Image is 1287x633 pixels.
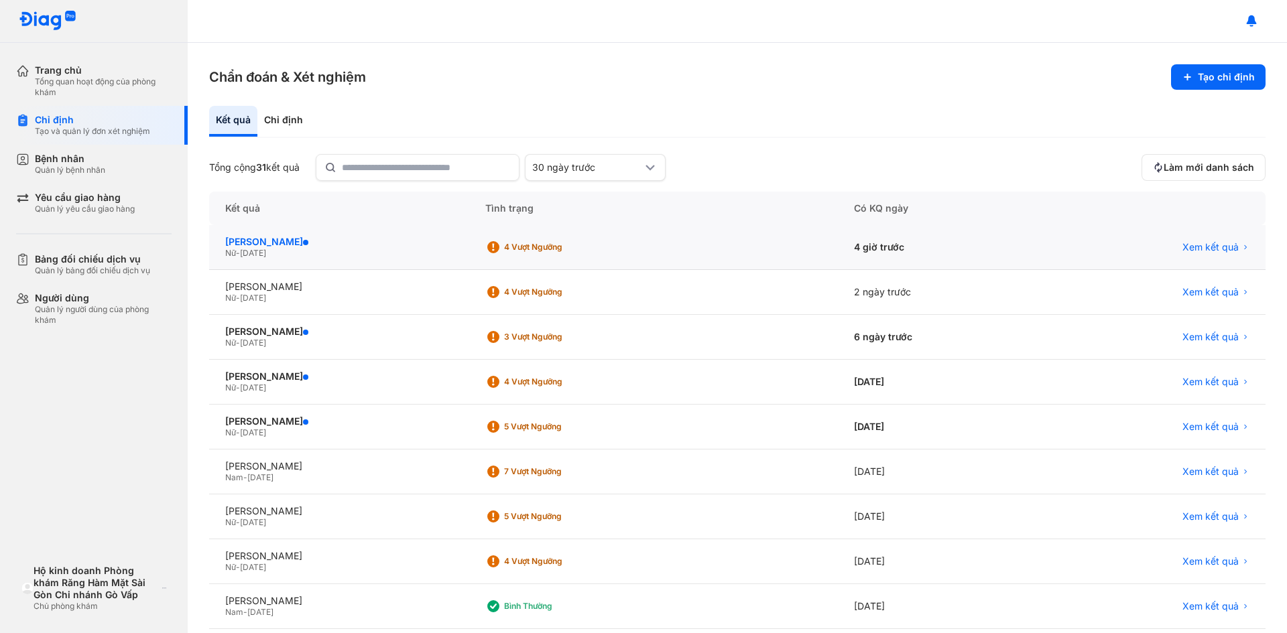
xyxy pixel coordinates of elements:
span: Xem kết quả [1182,421,1239,433]
span: Nam [225,472,243,482]
span: Nữ [225,382,236,393]
div: Tổng cộng kết quả [209,161,300,173]
button: Làm mới danh sách [1142,154,1266,181]
span: - [236,517,240,527]
div: Yêu cầu giao hàng [35,192,135,204]
div: Quản lý người dùng của phòng khám [35,304,172,326]
div: 2 ngày trước [838,270,1042,315]
div: [DATE] [838,539,1042,584]
div: 4 giờ trước [838,225,1042,270]
div: [PERSON_NAME] [225,281,453,293]
div: [PERSON_NAME] [225,370,453,382]
div: Chủ phòng khám [34,601,157,612]
div: [PERSON_NAME] [225,326,453,338]
div: [PERSON_NAME] [225,415,453,427]
span: - [236,427,240,437]
span: [DATE] [247,472,273,482]
span: [DATE] [240,248,266,258]
div: Chỉ định [35,114,150,126]
span: - [243,472,247,482]
div: Quản lý bệnh nhân [35,165,105,175]
div: [DATE] [838,494,1042,539]
div: Kết quả [209,106,257,137]
span: - [236,382,240,393]
div: [DATE] [838,449,1042,494]
span: [DATE] [240,427,266,437]
span: Nữ [225,562,236,572]
div: Bảng đối chiếu dịch vụ [35,253,150,265]
span: Xem kết quả [1182,600,1239,612]
span: - [236,562,240,572]
span: Xem kết quả [1182,286,1239,298]
span: [DATE] [240,517,266,527]
span: Nữ [225,338,236,348]
span: Xem kết quả [1182,331,1239,343]
div: [PERSON_NAME] [225,236,453,248]
span: - [243,607,247,617]
span: Xem kết quả [1182,510,1239,522]
div: Hộ kinh doanh Phòng khám Răng Hàm Mặt Sài Gòn Chi nhánh Gò Vấp [34,565,157,601]
span: [DATE] [240,562,266,572]
div: Kết quả [209,192,469,225]
span: Xem kết quả [1182,466,1239,478]
div: [PERSON_NAME] [225,595,453,607]
span: - [236,293,240,303]
span: Xem kết quả [1182,555,1239,567]
span: - [236,338,240,348]
span: [DATE] [240,382,266,393]
div: 30 ngày trước [532,161,642,173]
div: 4 Vượt ngưỡng [504,287,611,297]
div: Tổng quan hoạt động của phòng khám [35,76,172,98]
div: [DATE] [838,360,1042,405]
div: Có KQ ngày [838,192,1042,225]
span: [DATE] [240,338,266,348]
span: Nam [225,607,243,617]
img: logo [19,11,76,31]
div: [PERSON_NAME] [225,550,453,562]
div: Chỉ định [257,106,310,137]
span: Làm mới danh sách [1164,161,1254,173]
div: 5 Vượt ngưỡng [504,511,611,522]
span: Nữ [225,427,236,437]
div: 5 Vượt ngưỡng [504,421,611,432]
div: Trang chủ [35,64,172,76]
div: [PERSON_NAME] [225,460,453,472]
div: Bệnh nhân [35,153,105,165]
div: [DATE] [838,584,1042,629]
span: - [236,248,240,258]
span: [DATE] [247,607,273,617]
button: Tạo chỉ định [1171,64,1266,90]
div: 4 Vượt ngưỡng [504,376,611,387]
div: Người dùng [35,292,172,304]
img: logo [21,582,34,594]
div: Quản lý yêu cầu giao hàng [35,204,135,214]
span: 31 [256,161,266,173]
div: 7 Vượt ngưỡng [504,466,611,477]
div: Quản lý bảng đối chiếu dịch vụ [35,265,150,276]
span: Nữ [225,293,236,303]
span: [DATE] [240,293,266,303]
div: [DATE] [838,405,1042,449]
span: Nữ [225,517,236,527]
div: [PERSON_NAME] [225,505,453,517]
div: 4 Vượt ngưỡng [504,242,611,253]
div: 4 Vượt ngưỡng [504,556,611,567]
span: Xem kết quả [1182,241,1239,253]
h3: Chẩn đoán & Xét nghiệm [209,68,366,86]
span: Nữ [225,248,236,258]
div: 6 ngày trước [838,315,1042,360]
div: Tình trạng [469,192,838,225]
span: Xem kết quả [1182,376,1239,388]
div: Tạo và quản lý đơn xét nghiệm [35,126,150,137]
div: Bình thường [504,601,611,612]
div: 3 Vượt ngưỡng [504,332,611,342]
